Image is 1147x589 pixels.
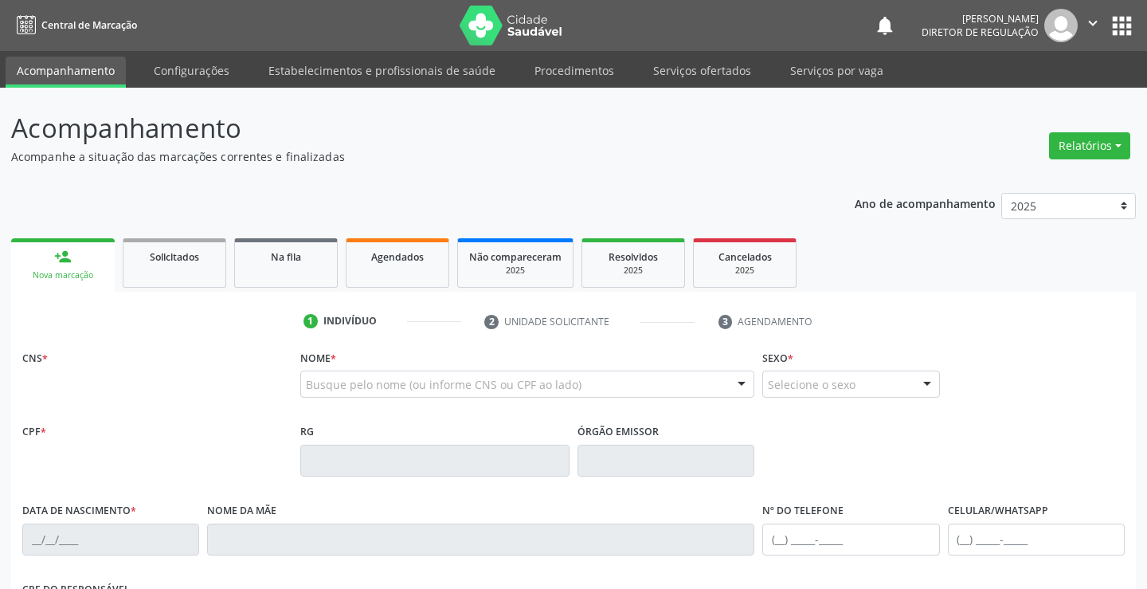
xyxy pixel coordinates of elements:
[948,524,1125,556] input: (__) _____-_____
[22,524,199,556] input: __/__/____
[6,57,126,88] a: Acompanhamento
[768,376,855,393] span: Selecione o sexo
[705,265,785,277] div: 2025
[271,250,301,264] span: Na fila
[54,248,72,265] div: person_add
[22,420,46,445] label: CPF
[11,148,798,165] p: Acompanhe a situação das marcações correntes e finalizadas
[1108,12,1136,40] button: apps
[523,57,625,84] a: Procedimentos
[11,12,137,38] a: Central de Marcação
[469,265,562,277] div: 2025
[469,250,562,264] span: Não compareceram
[874,14,896,37] button: notifications
[22,346,48,371] label: CNS
[303,314,318,328] div: 1
[300,420,314,445] label: RG
[762,524,939,556] input: (__) _____-_____
[718,250,772,264] span: Cancelados
[207,499,276,524] label: Nome da mãe
[762,499,844,524] label: Nº do Telefone
[306,376,581,393] span: Busque pelo nome (ou informe CNS ou CPF ao lado)
[948,499,1048,524] label: Celular/WhatsApp
[922,26,1039,39] span: Diretor de regulação
[779,57,895,84] a: Serviços por vaga
[1044,9,1078,42] img: img
[642,57,762,84] a: Serviços ofertados
[1078,9,1108,42] button: 
[577,420,659,445] label: Órgão emissor
[371,250,424,264] span: Agendados
[150,250,199,264] span: Solicitados
[300,346,336,371] label: Nome
[609,250,658,264] span: Resolvidos
[22,269,104,281] div: Nova marcação
[922,12,1039,26] div: [PERSON_NAME]
[143,57,241,84] a: Configurações
[593,265,673,277] div: 2025
[1084,14,1102,32] i: 
[762,346,793,371] label: Sexo
[22,499,136,524] label: Data de nascimento
[323,314,377,328] div: Indivíduo
[1049,132,1130,159] button: Relatórios
[257,57,507,84] a: Estabelecimentos e profissionais de saúde
[11,108,798,148] p: Acompanhamento
[41,18,137,32] span: Central de Marcação
[855,193,996,213] p: Ano de acompanhamento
